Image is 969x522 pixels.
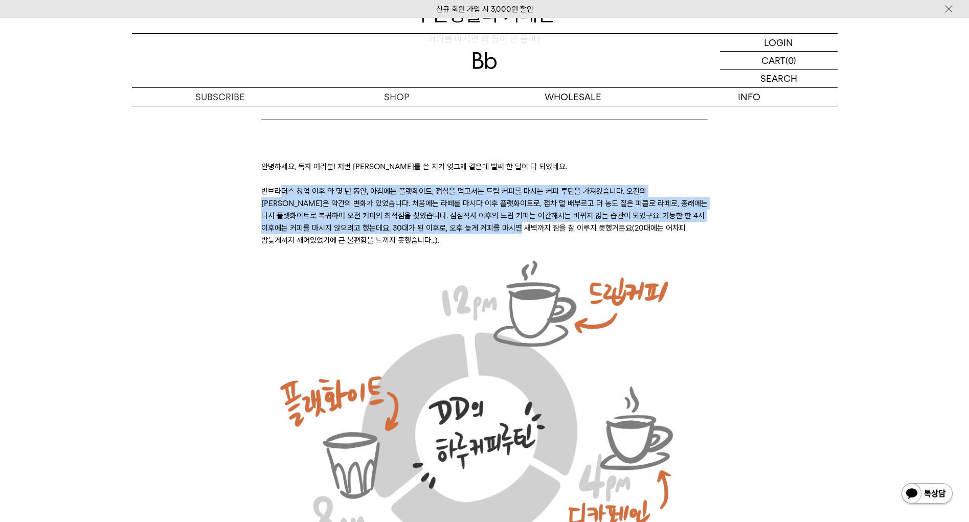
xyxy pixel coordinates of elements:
[485,88,661,106] p: WHOLESALE
[720,34,838,52] a: LOGIN
[720,52,838,70] a: CART (0)
[785,52,796,69] p: (0)
[261,161,708,173] p: 안녕하세요, 독자 여러분! 저번 [PERSON_NAME]를 쓴 지가 엊그제 같은데 벌써 한 달이 다 되었네요.
[472,52,497,69] img: 로고
[308,88,485,106] a: SHOP
[436,5,533,14] a: 신규 회원 가입 시 3,000원 할인
[761,52,785,69] p: CART
[900,482,954,507] img: 카카오톡 채널 1:1 채팅 버튼
[261,185,708,246] p: 빈브라더스 창업 이후 약 몇 년 동안, 아침에는 플랫화이트, 점심을 먹고서는 드립 커피를 마시는 커피 루틴을 가져왔습니다. 오전의 [PERSON_NAME]은 약간의 변화가 있...
[132,88,308,106] a: SUBSCRIBE
[764,34,793,51] p: LOGIN
[760,70,797,87] p: SEARCH
[661,88,838,106] p: INFO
